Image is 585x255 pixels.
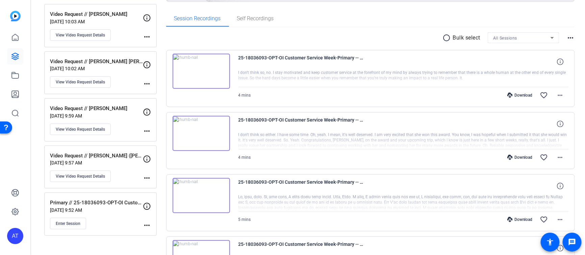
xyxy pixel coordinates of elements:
mat-icon: favorite_border [540,91,548,99]
span: Session Recordings [174,16,221,21]
span: All Sessions [493,36,517,41]
div: Download [504,93,536,98]
button: View Video Request Details [50,171,111,182]
p: Video Request // [PERSON_NAME] ([PERSON_NAME]) [PERSON_NAME] [50,152,143,160]
span: View Video Request Details [56,32,105,38]
span: 4 mins [238,93,251,98]
mat-icon: message [568,238,576,246]
p: Video Request // [PERSON_NAME] [PERSON_NAME] Har [50,58,143,66]
mat-icon: radio_button_unchecked [443,34,453,42]
span: 25-18036093-OPT-OI Customer Service Week-Primary -- 25-18036093-OPT-OI Customer Service Week-[PER... [238,54,363,70]
button: View Video Request Details [50,124,111,135]
p: Video Request // [PERSON_NAME] [50,10,143,18]
p: [DATE] 9:59 AM [50,113,143,119]
span: View Video Request Details [56,79,105,85]
mat-icon: more_horiz [143,221,151,229]
p: [DATE] 10:02 AM [50,66,143,71]
p: Video Request // [PERSON_NAME] [50,105,143,112]
button: View Video Request Details [50,76,111,88]
div: AT [7,228,23,244]
span: Enter Session [56,221,80,226]
mat-icon: more_horiz [143,33,151,41]
span: 25-18036093-OPT-OI Customer Service Week-Primary -- 25-18036093-OPT-OI Customer Service Week-[PER... [238,178,363,194]
p: [DATE] 9:57 AM [50,160,143,165]
button: Enter Session [50,218,86,229]
span: 5 mins [238,217,251,222]
span: View Video Request Details [56,127,105,132]
p: Primary // 25-18036093-OPT-OI Customer Service Week [50,199,143,207]
mat-icon: favorite_border [540,215,548,224]
img: thumb-nail [173,116,230,151]
span: Self Recordings [237,16,274,21]
mat-icon: more_horiz [556,153,564,161]
img: thumb-nail [173,178,230,213]
span: View Video Request Details [56,174,105,179]
img: blue-gradient.svg [10,11,21,21]
mat-icon: more_horiz [143,127,151,135]
mat-icon: more_horiz [556,215,564,224]
button: View Video Request Details [50,29,111,41]
p: [DATE] 10:03 AM [50,19,143,24]
mat-icon: favorite_border [540,153,548,161]
mat-icon: more_horiz [567,34,575,42]
p: Bulk select [453,34,481,42]
mat-icon: accessibility [546,238,554,246]
p: [DATE] 9:52 AM [50,207,143,213]
span: 4 mins [238,155,251,160]
mat-icon: more_horiz [143,80,151,88]
div: Download [504,217,536,222]
div: Download [504,155,536,160]
img: thumb-nail [173,54,230,89]
mat-icon: more_horiz [143,174,151,182]
mat-icon: more_horiz [556,91,564,99]
span: 25-18036093-OPT-OI Customer Service Week-Primary -- 25-18036093-OPT-OI Customer Service Week-[PER... [238,116,363,132]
